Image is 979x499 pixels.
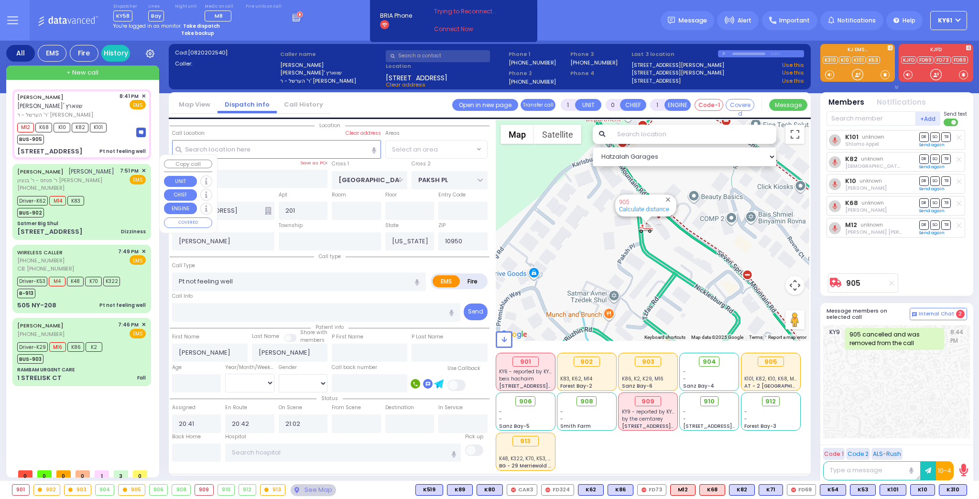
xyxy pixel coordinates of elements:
a: Open in new page [452,99,518,111]
a: Send again [919,208,945,214]
span: 0 [76,470,90,477]
span: SO [930,176,940,185]
span: BUS-903 [17,354,44,364]
button: Code-1 [695,99,723,111]
div: BLS [447,484,473,496]
label: Room [332,191,346,199]
a: Use this [782,77,804,85]
span: 904 [703,357,716,367]
span: K82 [72,123,88,132]
span: K101 [90,123,107,132]
div: Fall [137,374,146,381]
span: Phone 2 [509,69,567,77]
span: [PERSON_NAME] [68,167,114,175]
span: ר' הערשל - ר' [PERSON_NAME] [17,111,116,119]
span: [0820202540] [188,49,228,56]
span: K2 [86,342,102,352]
span: BUS-902 [17,208,44,217]
span: Shia Grunhut [845,163,944,170]
div: 912 [239,485,256,495]
span: K83, K62, M14 [560,375,592,382]
span: ✕ [141,321,146,329]
a: Open this area in Google Maps (opens a new window) [498,328,530,341]
span: 7:46 PM [118,321,139,328]
span: 0 [37,470,52,477]
span: beis hachaim [499,375,534,382]
span: Message [678,16,707,25]
a: Send again [919,142,945,148]
h5: Message members on selected call [827,308,910,320]
label: On Scene [279,404,302,412]
span: unknown [861,155,883,163]
div: Pt not feeling well [99,302,146,309]
span: EMS [130,100,146,109]
a: FD73 [935,56,951,64]
span: Shlomo Appel [845,141,879,148]
img: red-radio-icon.svg [545,488,550,492]
label: Pick up [465,433,483,441]
label: Caller: [175,60,277,68]
button: ALS-Rush [871,448,903,460]
strong: Take dispatch [183,22,220,30]
span: TR [941,154,951,163]
label: Age [172,364,182,371]
a: Call History [277,100,330,109]
div: 906 [150,485,168,495]
div: [STREET_ADDRESS] [17,227,83,237]
a: KJFD [901,56,916,64]
div: [STREET_ADDRESS] [17,147,83,156]
img: Logo [38,14,101,26]
label: P First Name [332,333,363,341]
span: Driver-K29 [17,342,48,352]
span: TR [941,132,951,141]
label: En Route [225,404,247,412]
span: TR [941,176,951,185]
input: Search location [611,125,776,144]
span: Driver-K62 [17,196,48,206]
span: 0 [18,470,33,477]
a: K53 [867,56,880,64]
a: Connect Now [434,25,510,33]
div: BLS [608,484,633,496]
span: ✕ [141,167,146,175]
span: unknown [859,177,882,184]
div: 905 [758,357,784,367]
button: Message [769,99,807,111]
label: Caller name [280,50,382,58]
label: State [385,222,399,229]
div: BLS [578,484,604,496]
img: comment-alt.png [912,312,917,317]
span: KY61 [938,16,952,25]
a: [PERSON_NAME] [17,93,64,101]
div: BLS [759,484,783,496]
div: BLS [910,484,935,496]
label: Call Type [172,262,195,270]
label: ZIP [438,222,446,229]
div: 910 [218,485,235,495]
span: Clear address [386,81,425,88]
a: [PERSON_NAME] [17,322,64,329]
div: 901 [12,485,29,495]
label: Call back number [332,364,377,371]
label: Last Name [252,333,279,340]
a: [STREET_ADDRESS][PERSON_NAME] [631,61,724,69]
span: Other building occupants [265,207,272,215]
div: 905 [119,485,145,495]
button: 10-4 [936,461,954,480]
label: Floor [385,191,397,199]
button: CHIEF [620,99,646,111]
button: Covered [726,99,754,111]
span: [STREET_ADDRESS][PERSON_NAME] [499,382,589,390]
span: 3 [114,470,128,477]
strong: Take backup [181,30,214,37]
span: ר' פנחס - ר' בנציון [PERSON_NAME] [17,176,114,184]
div: 902 [574,357,600,367]
span: KY9 [829,328,845,350]
span: DR [919,176,929,185]
div: EMS [38,45,66,62]
button: ENGINE [164,203,197,214]
label: Destination [385,404,414,412]
button: Code 1 [823,448,845,460]
button: Members [828,97,864,108]
label: Clear address [346,130,381,137]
